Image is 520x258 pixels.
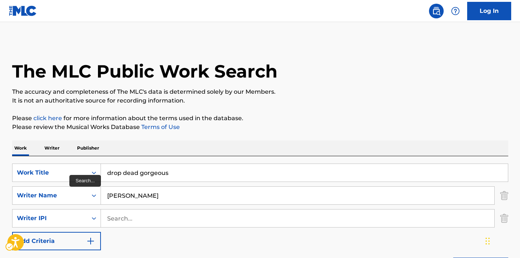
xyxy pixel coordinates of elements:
p: Please for more information about the terms used in the database. [12,114,508,123]
a: Terms of Use [140,123,180,130]
p: The accuracy and completeness of The MLC's data is determined solely by our Members. [12,87,508,96]
div: Writer Name [17,191,83,200]
img: Delete Criterion [500,186,508,205]
p: Please review the Musical Works Database [12,123,508,132]
img: 9d2ae6d4665cec9f34b9.svg [86,237,95,246]
p: It is not an authoritative source for recording information. [12,96,508,105]
input: Search... [101,187,494,204]
h1: The MLC Public Work Search [12,60,277,82]
p: Publisher [75,140,101,156]
input: Search... [101,164,508,182]
img: MLC Logo [9,6,37,16]
iframe: Hubspot Iframe [483,223,520,258]
img: search [432,7,441,15]
button: Add Criteria [12,232,101,250]
p: Writer [42,140,62,156]
div: Work Title [17,168,83,177]
div: Drag [486,230,490,252]
p: Work [12,140,29,156]
input: Search... [101,209,494,227]
a: Music industry terminology | mechanical licensing collective [33,115,62,122]
img: help [451,7,460,15]
div: Writer IPI [17,214,83,223]
img: Delete Criterion [500,209,508,227]
div: Chat Widget [483,223,520,258]
a: Log In [467,2,511,20]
